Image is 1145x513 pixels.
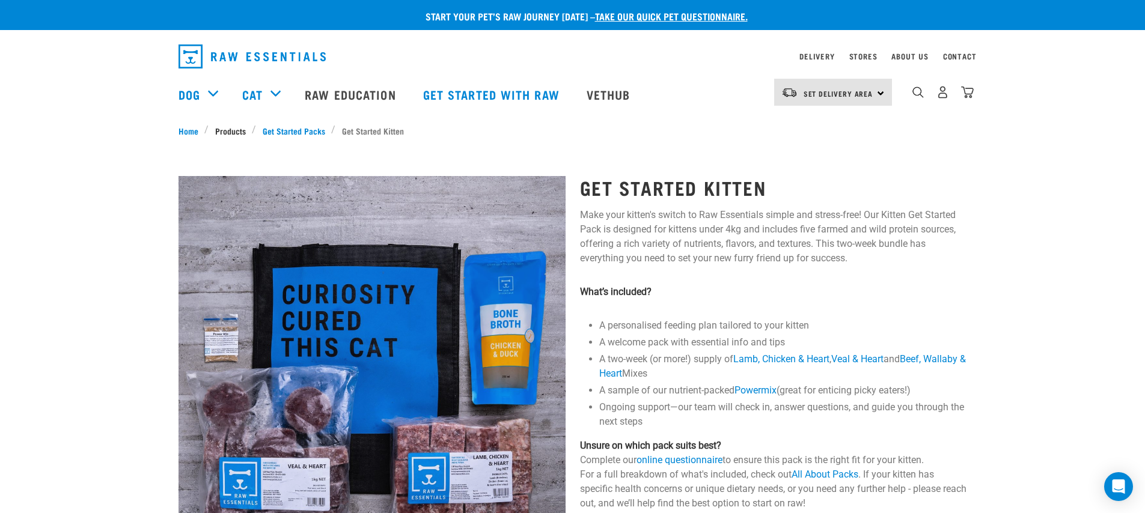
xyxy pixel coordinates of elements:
[961,86,974,99] img: home-icon@2x.png
[411,70,575,118] a: Get started with Raw
[179,124,967,137] nav: breadcrumbs
[637,454,722,466] a: online questionnaire
[936,86,949,99] img: user.png
[804,91,873,96] span: Set Delivery Area
[912,87,924,98] img: home-icon-1@2x.png
[599,318,967,333] li: A personalised feeding plan tailored to your kitten
[734,384,777,396] a: Powermix
[781,87,798,98] img: van-moving.png
[849,54,878,58] a: Stores
[179,124,205,137] a: Home
[179,85,200,103] a: Dog
[599,353,966,379] a: Beef, Wallaby & Heart
[595,13,748,19] a: take our quick pet questionnaire.
[831,353,884,365] a: Veal & Heart
[256,124,331,137] a: Get Started Packs
[792,469,858,480] a: All About Packs
[599,383,967,398] li: A sample of our nutrient-packed (great for enticing picky eaters!)
[575,70,646,118] a: Vethub
[799,54,834,58] a: Delivery
[733,353,829,365] a: Lamb, Chicken & Heart
[599,400,967,429] li: Ongoing support—our team will check in, answer questions, and guide you through the next steps
[580,208,967,266] p: Make your kitten's switch to Raw Essentials simple and stress-free! Our Kitten Get Started Pack i...
[891,54,928,58] a: About Us
[580,286,652,297] strong: What’s included?
[580,439,967,511] p: Complete our to ensure this pack is the right fit for your kitten. For a full breakdown of what's...
[209,124,252,137] a: Products
[242,85,263,103] a: Cat
[599,352,967,381] li: A two-week (or more!) supply of , and Mixes
[1104,472,1133,501] div: Open Intercom Messenger
[599,335,967,350] li: A welcome pack with essential info and tips
[293,70,411,118] a: Raw Education
[169,40,977,73] nav: dropdown navigation
[943,54,977,58] a: Contact
[580,177,967,198] h1: Get Started Kitten
[179,44,326,68] img: Raw Essentials Logo
[580,440,721,451] strong: Unsure on which pack suits best?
